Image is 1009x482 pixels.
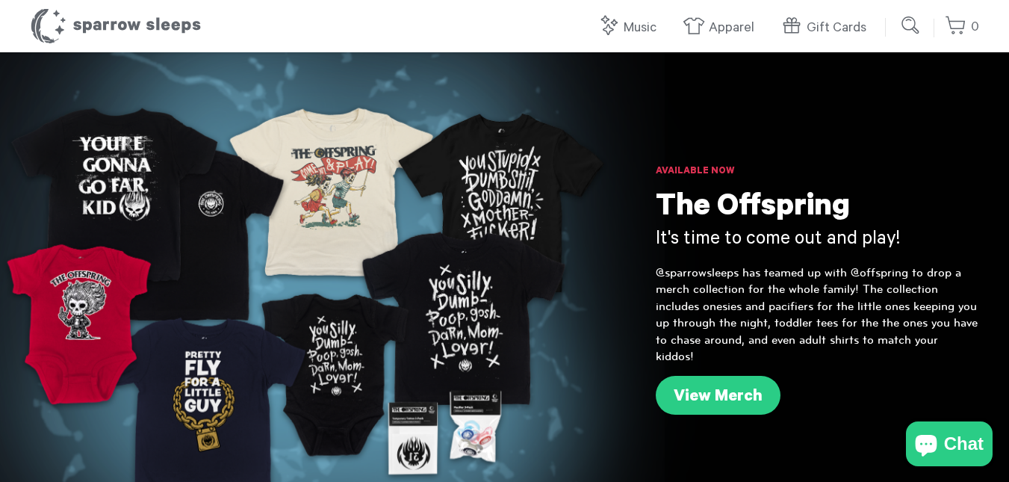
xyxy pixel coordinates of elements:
[597,12,664,44] a: Music
[656,265,979,365] p: @sparrowsleeps has teamed up with @offspring to drop a merch collection for the whole family! The...
[656,228,979,253] h3: It's time to come out and play!
[780,12,874,44] a: Gift Cards
[30,7,202,45] h1: Sparrow Sleeps
[656,164,979,179] h6: Available Now
[945,11,979,43] a: 0
[896,10,926,40] input: Submit
[656,191,979,228] h1: The Offspring
[683,12,762,44] a: Apparel
[656,376,780,415] a: View Merch
[901,421,997,470] inbox-online-store-chat: Shopify online store chat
